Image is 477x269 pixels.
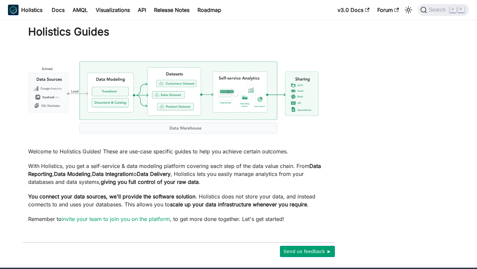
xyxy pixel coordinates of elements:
[28,192,330,208] p: . Holistics does not store your data, and instead connects to and uses your databases. This allow...
[134,5,150,15] a: API
[62,216,170,222] a: invite your team to join you on the platform
[334,5,373,15] a: v3.0 Docs
[28,215,330,223] p: Remember to , to get more done together. Let's get started!
[92,171,132,177] strong: Data Integration
[8,5,42,15] a: HolisticsHolistics
[283,247,332,256] span: Send us feedback ►
[458,7,464,13] kbd: K
[418,4,469,16] button: Search (Command+K)
[403,5,414,15] button: Switch between dark and light mode (currently light mode)
[373,5,403,15] a: Forum
[28,147,330,155] p: Welcome to Holistics Guides! These are use-case specific guides to help you achieve certain outco...
[101,179,199,185] strong: giving you full control of your raw data
[137,171,171,177] strong: Data Delivery
[150,5,193,15] a: Release Notes
[92,5,134,15] a: Visualizations
[28,193,195,200] strong: You connect your data sources, we'll provide the software solution
[193,5,225,15] a: Roadmap
[170,201,307,208] strong: scale up your data infrastructure whenever you require
[69,5,92,15] a: AMQL
[28,25,330,38] h1: Holistics Guides
[427,7,450,13] span: Search
[21,6,42,14] b: Holistics
[280,246,335,257] button: Send us feedback ►
[54,171,90,177] strong: Data Modeling
[48,5,69,15] a: Docs
[28,163,321,177] strong: Data Reporting
[8,5,19,15] img: Holistics
[28,162,330,186] p: With Holistics, you get a self-service & data modeling platform covering each step of the data va...
[450,7,456,13] kbd: ⌘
